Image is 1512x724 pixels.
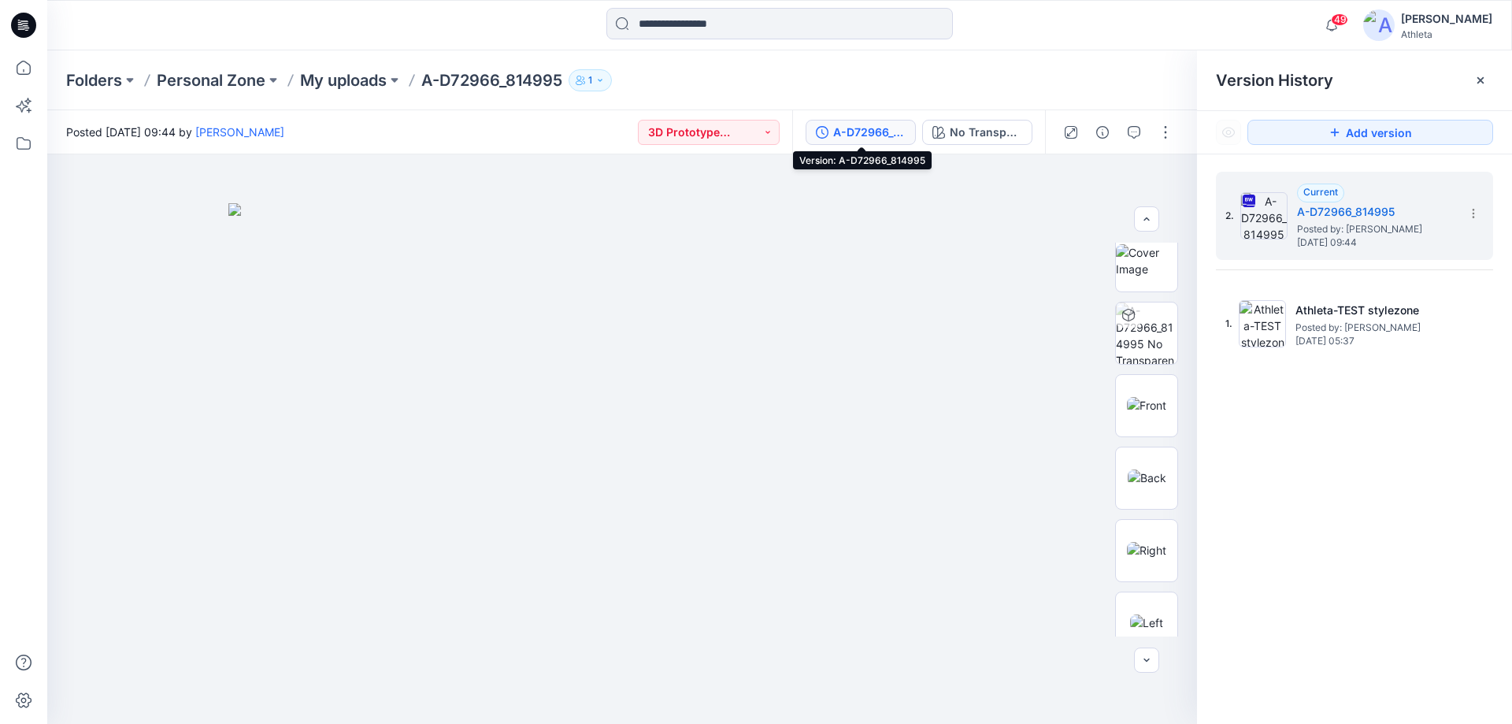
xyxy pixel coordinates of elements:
[1363,9,1395,41] img: avatar
[1127,397,1166,414] img: Front
[569,69,612,91] button: 1
[1128,470,1166,486] img: Back
[1331,13,1348,26] span: 49
[421,69,562,91] p: A-D72966_814995
[950,124,1022,141] div: No Transparency
[1247,120,1493,145] button: Add version
[1297,202,1455,221] h5: A-D72966_814995
[1090,120,1115,145] button: Details
[1401,9,1492,28] div: [PERSON_NAME]
[588,72,592,89] p: 1
[1295,336,1453,347] span: [DATE] 05:37
[1297,221,1455,237] span: Posted by: Allen Chen
[1116,244,1177,277] img: Cover Image
[1303,186,1338,198] span: Current
[1216,71,1333,90] span: Version History
[1240,192,1288,239] img: A-D72966_814995
[1239,300,1286,347] img: Athleta-TEST stylezone
[806,120,916,145] button: A-D72966_814995
[157,69,265,91] a: Personal Zone
[1295,320,1453,336] span: Posted by: Allen Chen
[1401,28,1492,40] div: Athleta
[1127,542,1166,559] img: Right
[1116,303,1177,364] img: A-D72966_814995 No Transparency
[1225,317,1232,331] span: 1.
[66,124,284,140] span: Posted [DATE] 09:44 by
[833,124,906,141] div: A-D72966_814995
[922,120,1032,145] button: No Transparency
[1474,74,1487,87] button: Close
[195,125,284,139] a: [PERSON_NAME]
[1295,301,1453,320] h5: Athleta-TEST stylezone
[1225,209,1234,223] span: 2.
[66,69,122,91] a: Folders
[1216,120,1241,145] button: Show Hidden Versions
[1297,237,1455,248] span: [DATE] 09:44
[300,69,387,91] a: My uploads
[1130,614,1163,631] img: Left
